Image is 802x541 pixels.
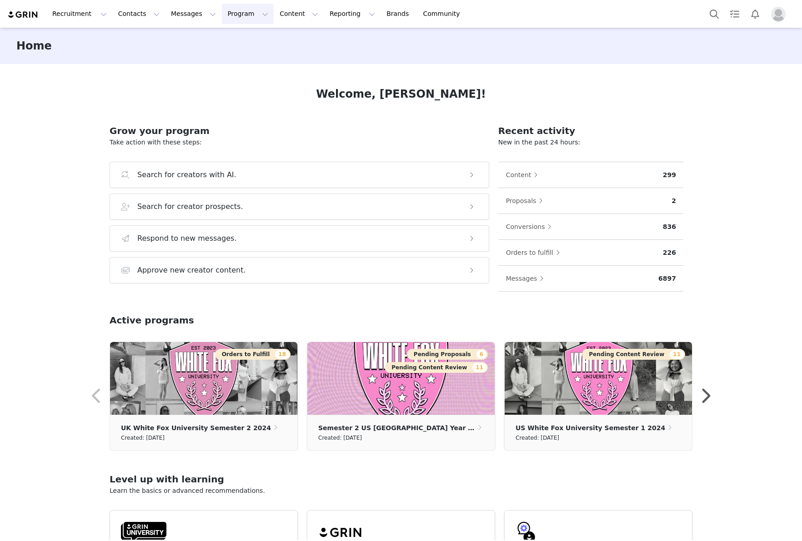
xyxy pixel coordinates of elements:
[110,124,489,138] h2: Grow your program
[110,486,692,496] p: Learn the basics or advanced recommendations.
[110,313,194,327] h2: Active programs
[381,4,417,24] a: Brands
[725,4,745,24] a: Tasks
[110,225,489,252] button: Respond to new messages.
[137,233,237,244] h3: Respond to new messages.
[766,7,795,21] button: Profile
[16,38,52,54] h3: Home
[137,265,246,276] h3: Approve new creator content.
[771,7,786,21] img: placeholder-profile.jpg
[215,349,291,360] button: Orders to Fulfill18
[47,4,112,24] button: Recruitment
[516,433,559,443] small: Created: [DATE]
[121,433,165,443] small: Created: [DATE]
[658,274,676,283] p: 6897
[745,4,765,24] button: Notifications
[506,271,549,286] button: Messages
[663,222,676,232] p: 836
[110,162,489,188] button: Search for creators with AI.
[110,472,692,486] h2: Level up with learning
[113,4,165,24] button: Contacts
[506,219,556,234] button: Conversions
[506,194,548,208] button: Proposals
[137,169,236,180] h3: Search for creators with AI.
[165,4,221,24] button: Messages
[704,4,724,24] button: Search
[318,423,476,433] p: Semester 2 US [GEOGRAPHIC_DATA] Year 3 2025
[498,138,683,147] p: New in the past 24 hours:
[7,10,39,19] img: grin logo
[137,201,243,212] h3: Search for creator prospects.
[318,433,362,443] small: Created: [DATE]
[110,257,489,283] button: Approve new creator content.
[407,349,488,360] button: Pending Proposals6
[582,349,685,360] button: Pending Content Review11
[324,4,381,24] button: Reporting
[110,194,489,220] button: Search for creator prospects.
[274,4,324,24] button: Content
[316,86,486,102] h1: Welcome, [PERSON_NAME]!
[672,196,676,206] p: 2
[663,248,676,258] p: 226
[110,138,489,147] p: Take action with these steps:
[506,168,543,182] button: Content
[222,4,274,24] button: Program
[663,170,676,180] p: 299
[385,362,488,373] button: Pending Content Review11
[110,342,297,415] img: 2c7b809f-9069-405b-89f9-63745adb3176.png
[307,342,495,415] img: 79df8e27-4179-4891-b4ae-df22988c03c7.jpg
[418,4,470,24] a: Community
[498,124,683,138] h2: Recent activity
[516,423,665,433] p: US White Fox University Semester 1 2024
[121,423,271,433] p: UK White Fox University Semester 2 2024
[506,245,565,260] button: Orders to fulfill
[505,342,692,415] img: ddbb7f20-5602-427a-9df6-5ccb1a29f55d.png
